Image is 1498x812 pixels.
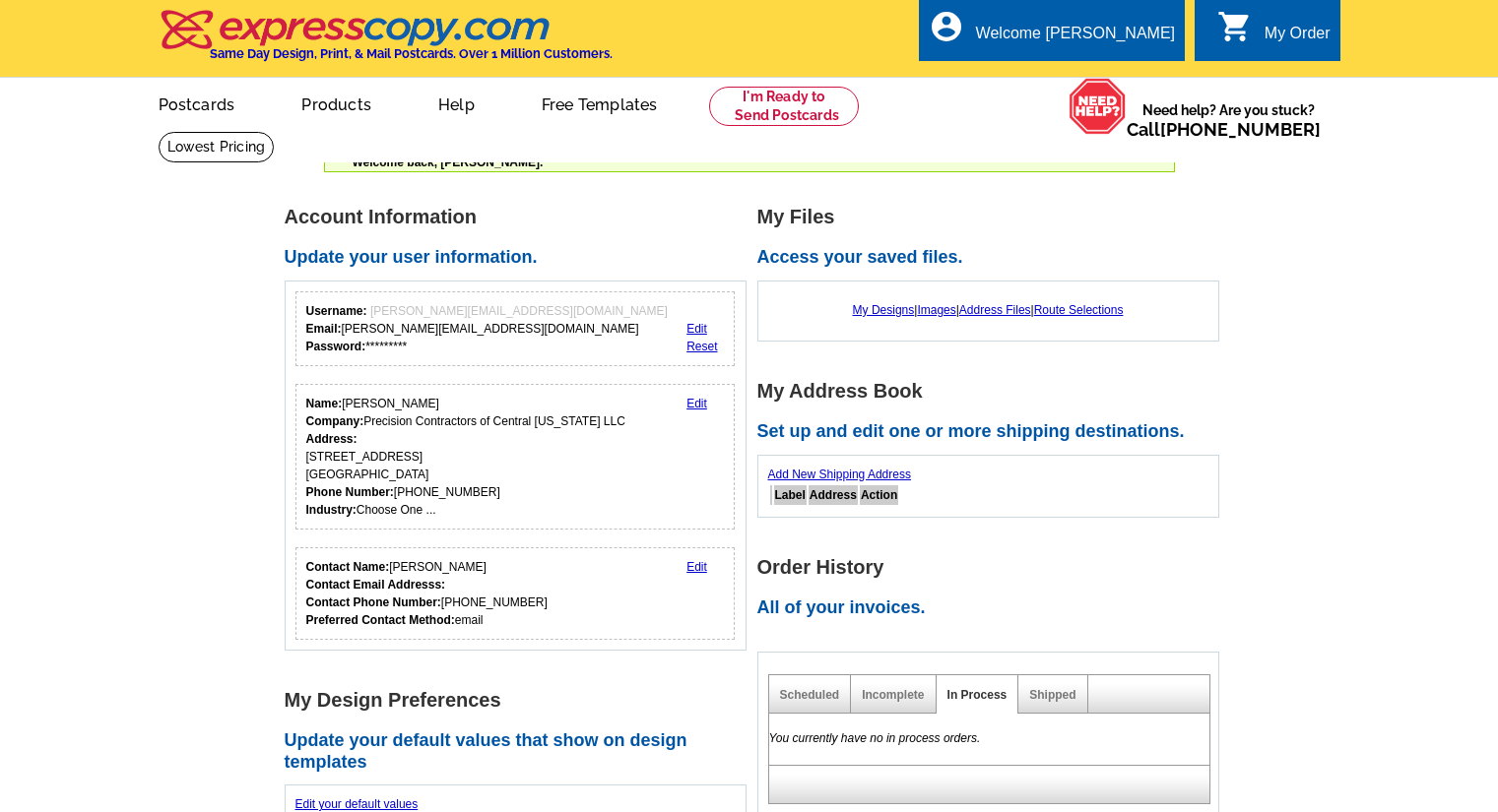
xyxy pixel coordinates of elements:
[285,690,757,711] h1: My Design Preferences
[306,613,455,627] strong: Preferred Contact Method:
[306,397,343,410] strong: Name:
[306,560,390,574] strong: Contact Name:
[1069,78,1127,135] img: help
[1127,119,1321,140] span: Call
[306,395,625,519] div: [PERSON_NAME] Precision Contractors of Central [US_STATE] LLC [STREET_ADDRESS] [GEOGRAPHIC_DATA] ...
[306,304,367,318] strong: Username:
[1160,119,1321,140] a: [PHONE_NUMBER]
[285,247,757,269] h2: Update your user information.
[306,302,668,355] div: [PERSON_NAME][EMAIL_ADDRESS][DOMAIN_NAME] *********
[686,397,707,410] a: Edit
[769,731,981,745] em: You currently have no in process orders.
[686,560,707,574] a: Edit
[407,80,506,126] a: Help
[370,304,668,318] span: [PERSON_NAME][EMAIL_ADDRESS][DOMAIN_NAME]
[306,578,446,592] strong: Contact Email Addresss:
[306,322,342,336] strong: Email:
[1127,100,1331,140] span: Need help? Are you stuck?
[159,24,613,61] a: Same Day Design, Print, & Mail Postcards. Over 1 Million Customers.
[127,80,267,126] a: Postcards
[917,303,955,317] a: Images
[295,547,736,640] div: Who should we contact regarding order issues?
[1034,303,1124,317] a: Route Selections
[306,503,357,517] strong: Industry:
[306,595,441,609] strong: Contact Phone Number:
[295,797,419,811] a: Edit your default values
[774,485,807,505] th: Label
[686,322,707,336] a: Edit
[862,688,924,702] a: Incomplete
[510,80,689,126] a: Free Templates
[295,291,736,366] div: Your login information.
[757,207,1230,227] h1: My Files
[853,303,915,317] a: My Designs
[306,485,394,499] strong: Phone Number:
[757,421,1230,443] h2: Set up and edit one or more shipping destinations.
[780,688,840,702] a: Scheduled
[306,414,364,428] strong: Company:
[860,485,898,505] th: Action
[1217,22,1331,46] a: shopping_cart My Order
[1029,688,1075,702] a: Shipped
[1265,25,1331,52] div: My Order
[306,558,548,629] div: [PERSON_NAME] [PHONE_NUMBER] email
[768,468,911,481] a: Add New Shipping Address
[976,25,1175,52] div: Welcome [PERSON_NAME]
[768,291,1208,329] div: | | |
[270,80,403,126] a: Products
[210,46,613,61] h4: Same Day Design, Print, & Mail Postcards. Over 1 Million Customers.
[757,597,1230,619] h2: All of your invoices.
[929,9,964,44] i: account_circle
[757,557,1230,578] h1: Order History
[757,381,1230,402] h1: My Address Book
[295,384,736,530] div: Your personal details.
[809,485,858,505] th: Address
[306,340,366,353] strong: Password:
[686,340,717,353] a: Reset
[959,303,1031,317] a: Address Files
[285,207,757,227] h1: Account Information
[285,730,757,773] h2: Update your default values that show on design templates
[306,432,358,446] strong: Address:
[947,688,1008,702] a: In Process
[1217,9,1253,44] i: shopping_cart
[353,156,544,169] span: Welcome back, [PERSON_NAME].
[757,247,1230,269] h2: Access your saved files.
